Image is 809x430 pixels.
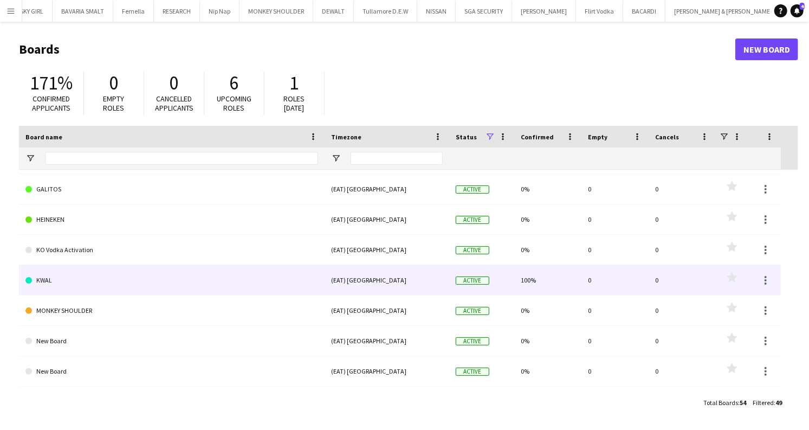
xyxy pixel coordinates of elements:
span: Confirmed [521,133,554,141]
div: 0 [581,296,649,325]
div: 0 [581,265,649,295]
a: New Board [735,38,798,60]
div: 0 [581,387,649,416]
button: Flirt Vodka [576,1,623,22]
div: (EAT) [GEOGRAPHIC_DATA] [325,296,449,325]
button: [PERSON_NAME] & [PERSON_NAME] [665,1,781,22]
span: Cancelled applicants [155,94,193,113]
div: (EAT) [GEOGRAPHIC_DATA] [325,326,449,356]
span: Active [456,246,489,254]
span: Active [456,307,489,315]
button: MONKEY SHOULDER [240,1,313,22]
span: Active [456,368,489,376]
button: Femella [113,1,154,22]
div: 0 [649,265,716,295]
a: New Board [25,356,318,387]
span: Empty roles [103,94,125,113]
div: (EAT) [GEOGRAPHIC_DATA] [325,356,449,386]
button: DEWALT [313,1,354,22]
span: Filtered [753,399,774,407]
a: GALITOS [25,174,318,204]
span: Upcoming roles [217,94,251,113]
div: 0% [514,235,581,265]
div: 0 [649,326,716,356]
span: 54 [740,399,746,407]
div: 0% [514,204,581,234]
div: 0 [649,356,716,386]
a: KWAL [25,265,318,296]
div: 0% [514,387,581,416]
input: Board name Filter Input [45,152,318,165]
div: 0% [514,174,581,204]
span: Total Boards [703,399,738,407]
div: 0 [649,204,716,234]
button: Tullamore D.E.W [354,1,417,22]
a: KO Vodka Activation [25,235,318,265]
div: 0% [514,326,581,356]
div: (EAT) [GEOGRAPHIC_DATA] [325,265,449,295]
span: Timezone [331,133,361,141]
span: Active [456,277,489,285]
span: Board name [25,133,62,141]
span: Confirmed applicants [33,94,71,113]
span: Active [456,216,489,224]
div: 0 [581,204,649,234]
button: BAVARIA SMALT [53,1,113,22]
button: Open Filter Menu [331,153,341,163]
span: 0 [109,71,119,95]
button: SKY GIRL [11,1,53,22]
span: 1 [290,71,299,95]
div: : [753,392,782,413]
span: 4 [800,3,805,10]
a: New Board [25,387,318,417]
span: Active [456,185,489,194]
button: NISSAN [417,1,456,22]
h1: Boards [19,41,735,57]
a: 4 [791,4,804,17]
button: SGA SECURITY [456,1,512,22]
button: Open Filter Menu [25,153,35,163]
span: Roles [DATE] [284,94,305,113]
button: BACARDI [623,1,665,22]
a: New Board [25,326,318,356]
div: 0 [581,174,649,204]
div: 0 [649,235,716,265]
div: 0 [581,235,649,265]
span: 0 [170,71,179,95]
button: RESEARCH [154,1,200,22]
span: Cancels [655,133,679,141]
div: 0% [514,356,581,386]
div: 0 [581,356,649,386]
div: 0 [649,387,716,416]
div: (EAT) [GEOGRAPHIC_DATA] [325,174,449,204]
input: Timezone Filter Input [351,152,443,165]
span: Status [456,133,477,141]
div: 0 [649,296,716,325]
div: 100% [514,265,581,295]
div: 0 [581,326,649,356]
button: Nip Nap [200,1,240,22]
div: 0 [649,174,716,204]
button: [PERSON_NAME] [512,1,576,22]
span: 49 [775,399,782,407]
div: 0% [514,296,581,325]
a: HEINEKEN [25,204,318,235]
a: MONKEY SHOULDER [25,296,318,326]
span: 6 [230,71,239,95]
span: Active [456,337,489,345]
span: 171% [30,71,73,95]
span: Empty [588,133,607,141]
div: (EAT) [GEOGRAPHIC_DATA] [325,204,449,234]
div: (EAT) [GEOGRAPHIC_DATA] [325,235,449,265]
div: : [703,392,746,413]
div: (EAT) [GEOGRAPHIC_DATA] [325,387,449,416]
